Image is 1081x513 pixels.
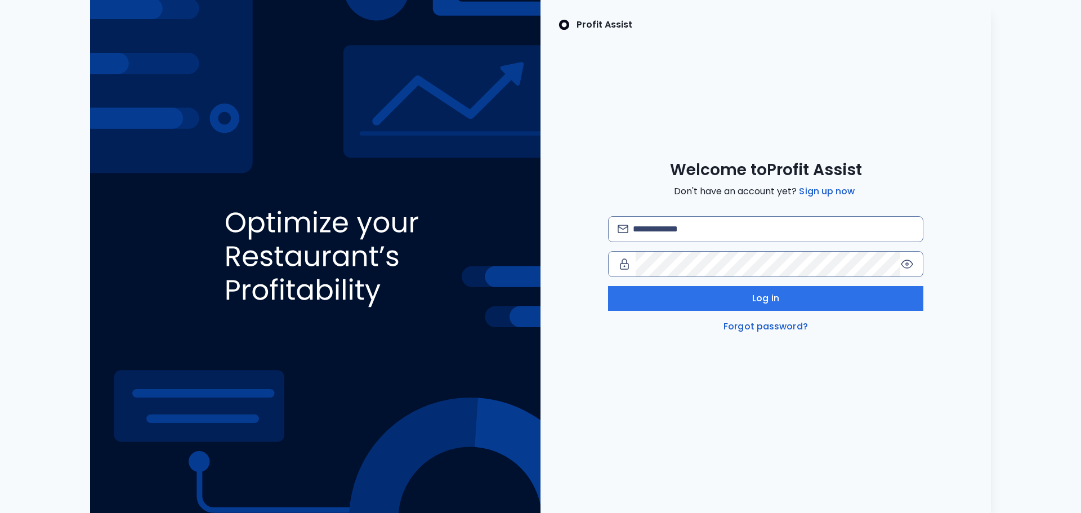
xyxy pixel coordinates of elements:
[618,225,628,233] img: email
[608,286,923,311] button: Log in
[559,18,570,32] img: SpotOn Logo
[752,292,779,305] span: Log in
[721,320,810,333] a: Forgot password?
[670,160,862,180] span: Welcome to Profit Assist
[577,18,632,32] p: Profit Assist
[797,185,857,198] a: Sign up now
[674,185,857,198] span: Don't have an account yet?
